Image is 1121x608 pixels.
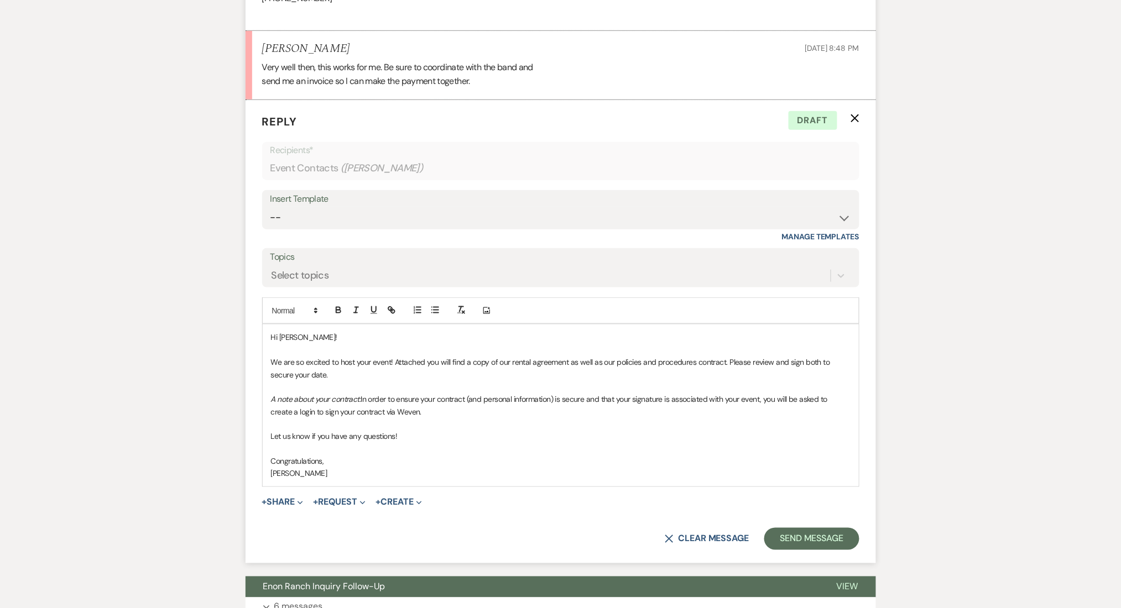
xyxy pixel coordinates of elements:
[837,581,858,593] span: View
[313,498,366,507] button: Request
[764,528,859,550] button: Send Message
[263,581,385,593] span: Enon Ranch Inquiry Follow-Up
[313,498,318,507] span: +
[789,111,837,130] span: Draft
[270,158,851,179] div: Event Contacts
[271,331,851,343] p: Hi [PERSON_NAME]!
[376,498,380,507] span: +
[270,191,851,207] div: Insert Template
[271,393,851,418] p: In order to ensure your contract (and personal information) is secure and that your signature is ...
[262,114,298,129] span: Reply
[271,430,851,442] p: Let us know if you have any questions!
[262,498,304,507] button: Share
[376,498,421,507] button: Create
[262,60,859,88] div: Very well then, this works for me. Be sure to coordinate with the band and send me an invoice so ...
[805,43,859,53] span: [DATE] 8:48 PM
[272,269,329,284] div: Select topics
[246,576,819,597] button: Enon Ranch Inquiry Follow-Up
[271,468,851,480] p: [PERSON_NAME]
[271,394,361,404] em: A note about your contract:
[262,42,350,56] h5: [PERSON_NAME]
[782,232,859,242] a: Manage Templates
[665,534,749,543] button: Clear message
[341,161,424,176] span: ( [PERSON_NAME] )
[270,249,851,265] label: Topics
[271,455,851,467] p: Congratulations,
[819,576,876,597] button: View
[270,143,851,158] p: Recipients*
[262,498,267,507] span: +
[271,356,851,381] p: We are so excited to host your event! Attached you will find a copy of our rental agreement as we...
